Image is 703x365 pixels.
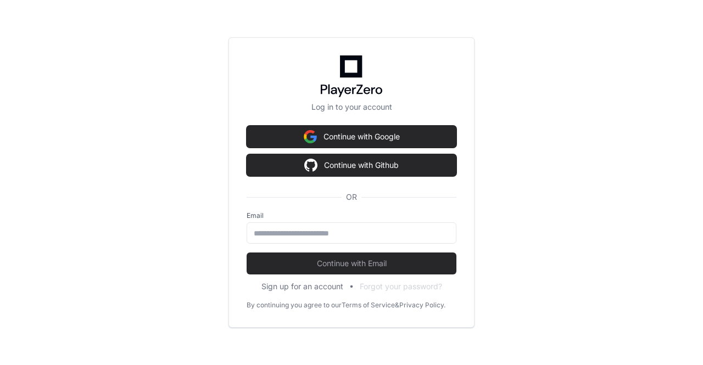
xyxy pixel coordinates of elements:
[399,301,445,310] a: Privacy Policy.
[247,154,456,176] button: Continue with Github
[395,301,399,310] div: &
[247,102,456,113] p: Log in to your account
[360,281,442,292] button: Forgot your password?
[304,126,317,148] img: Sign in with google
[247,126,456,148] button: Continue with Google
[247,301,342,310] div: By continuing you agree to our
[247,252,456,274] button: Continue with Email
[261,281,343,292] button: Sign up for an account
[342,192,361,203] span: OR
[304,154,317,176] img: Sign in with google
[247,258,456,269] span: Continue with Email
[247,211,456,220] label: Email
[342,301,395,310] a: Terms of Service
